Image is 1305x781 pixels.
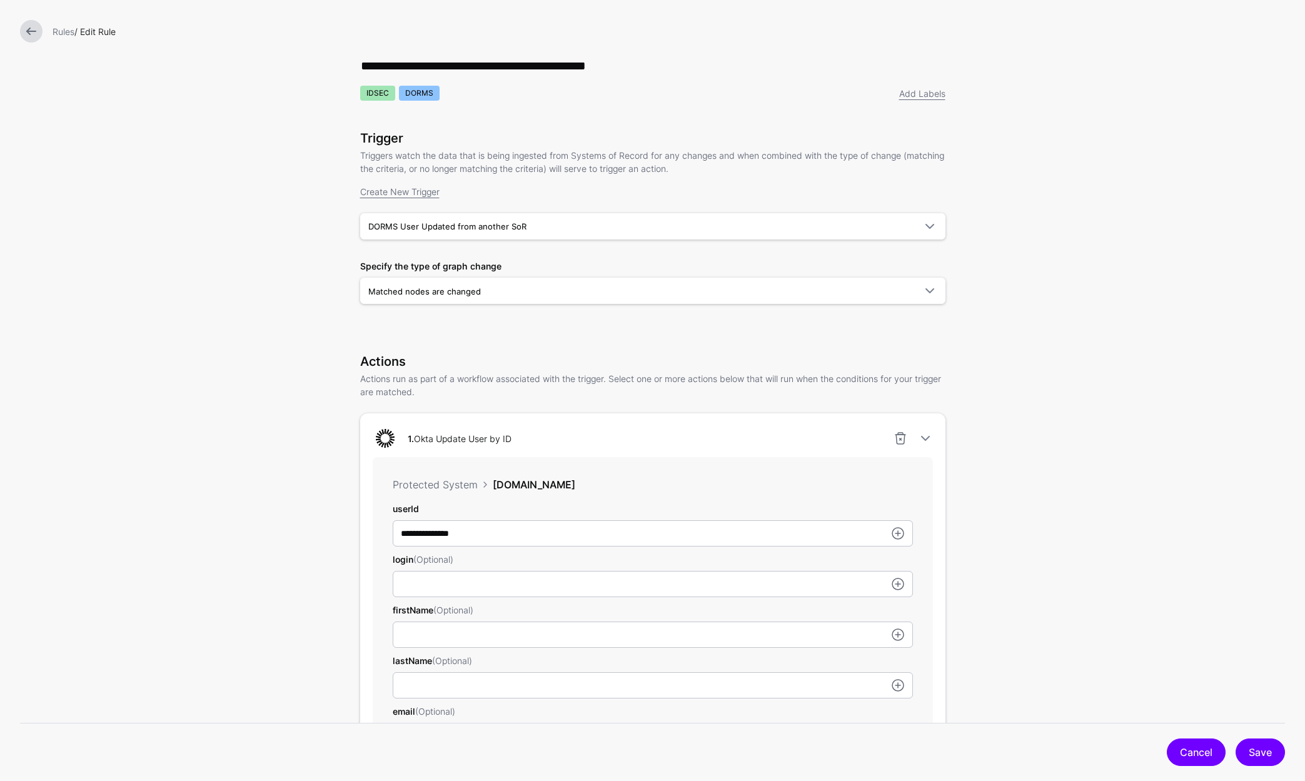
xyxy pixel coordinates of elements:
a: Rules [53,26,74,37]
div: / Edit Rule [48,25,1290,38]
label: Specify the type of graph change [360,259,501,273]
h3: Actions [360,354,945,369]
button: Save [1236,738,1285,766]
span: Protected System [393,478,478,491]
span: Matched nodes are changed [368,286,481,296]
span: IDSEC [360,86,395,101]
label: login [393,553,453,566]
h3: Trigger [360,131,945,146]
strong: 1. [408,433,414,444]
span: (Optional) [413,554,453,565]
a: Add Labels [899,88,945,99]
p: Actions run as part of a workflow associated with the trigger. Select one or more actions below t... [360,372,945,398]
label: userId [393,502,419,515]
span: (Optional) [432,655,472,666]
span: [DOMAIN_NAME] [493,478,575,491]
a: Cancel [1167,738,1226,766]
div: Okta Update User by ID [403,432,516,445]
label: firstName [393,603,473,617]
label: email [393,705,455,718]
label: lastName [393,654,472,667]
img: svg+xml;base64,PHN2ZyB3aWR0aD0iNjQiIGhlaWdodD0iNjQiIHZpZXdCb3g9IjAgMCA2NCA2NCIgZmlsbD0ibm9uZSIgeG... [373,426,398,451]
span: (Optional) [433,605,473,615]
span: (Optional) [415,706,455,717]
span: DORMS User Updated from another SoR [368,221,527,231]
p: Triggers watch the data that is being ingested from Systems of Record for any changes and when co... [360,149,945,175]
a: Create New Trigger [360,186,440,197]
span: DORMS [399,86,440,101]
